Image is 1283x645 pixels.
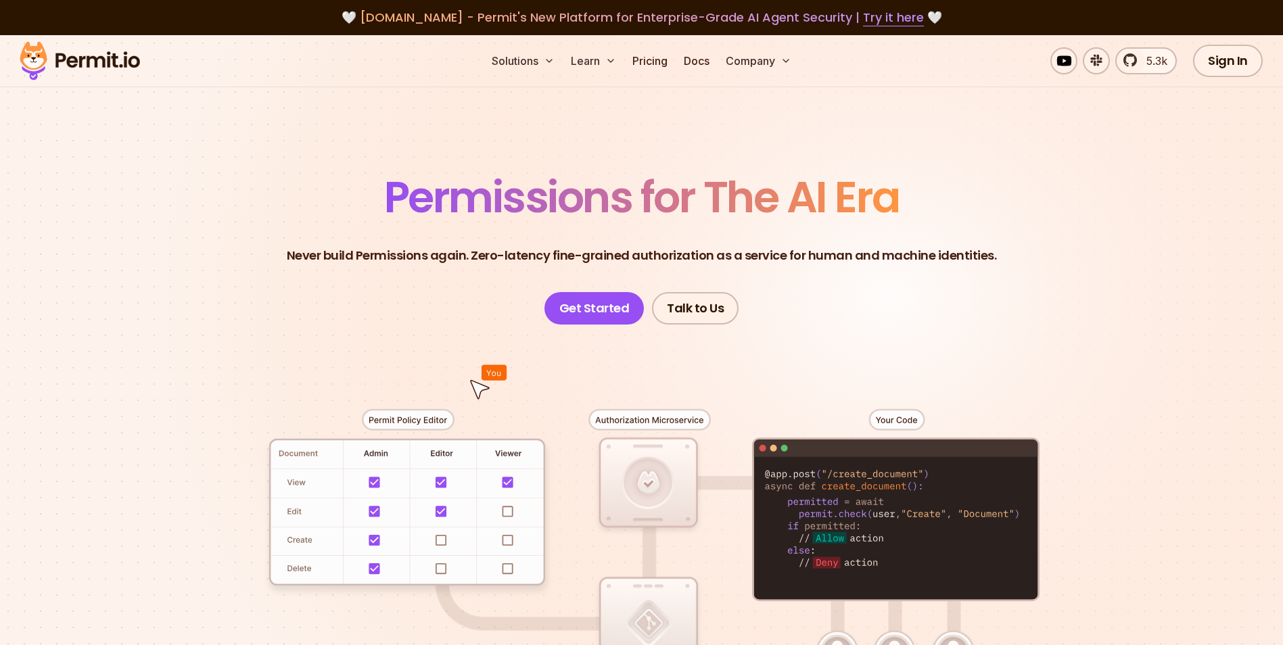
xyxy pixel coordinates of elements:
a: Try it here [863,9,924,26]
div: 🤍 🤍 [32,8,1251,27]
a: Pricing [627,47,673,74]
span: 5.3k [1138,53,1167,69]
button: Solutions [486,47,560,74]
span: Permissions for The AI Era [384,167,900,227]
button: Learn [565,47,622,74]
p: Never build Permissions again. Zero-latency fine-grained authorization as a service for human and... [287,246,997,265]
button: Company [720,47,797,74]
a: Get Started [544,292,645,325]
img: Permit logo [14,38,146,84]
a: Talk to Us [652,292,739,325]
a: 5.3k [1115,47,1177,74]
a: Docs [678,47,715,74]
a: Sign In [1193,45,1263,77]
span: [DOMAIN_NAME] - Permit's New Platform for Enterprise-Grade AI Agent Security | [360,9,924,26]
